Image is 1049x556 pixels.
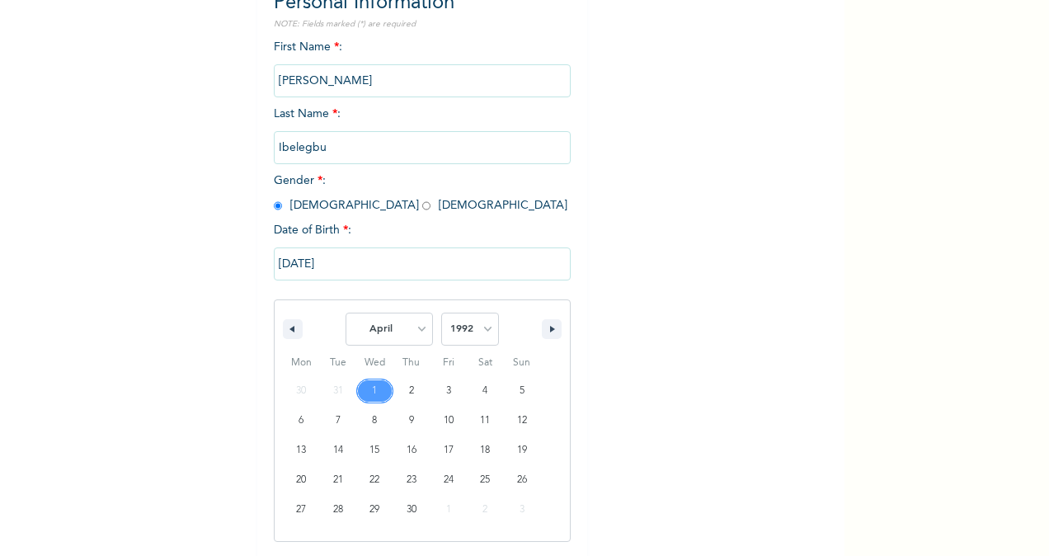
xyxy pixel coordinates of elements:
[480,436,490,465] span: 18
[320,495,357,525] button: 28
[320,436,357,465] button: 14
[320,350,357,376] span: Tue
[480,406,490,436] span: 11
[517,436,527,465] span: 19
[320,406,357,436] button: 7
[430,465,467,495] button: 24
[430,436,467,465] button: 17
[356,350,393,376] span: Wed
[393,436,430,465] button: 16
[356,495,393,525] button: 29
[446,376,451,406] span: 3
[480,465,490,495] span: 25
[283,495,320,525] button: 27
[369,495,379,525] span: 29
[503,350,540,376] span: Sun
[467,350,504,376] span: Sat
[409,376,414,406] span: 2
[393,376,430,406] button: 2
[283,436,320,465] button: 13
[356,406,393,436] button: 8
[333,436,343,465] span: 14
[274,131,571,164] input: Enter your last name
[274,18,571,31] p: NOTE: Fields marked (*) are required
[296,465,306,495] span: 20
[444,406,454,436] span: 10
[296,495,306,525] span: 27
[336,406,341,436] span: 7
[430,350,467,376] span: Fri
[517,406,527,436] span: 12
[274,41,571,87] span: First Name :
[296,436,306,465] span: 13
[409,406,414,436] span: 9
[369,436,379,465] span: 15
[503,406,540,436] button: 12
[356,465,393,495] button: 22
[503,465,540,495] button: 26
[520,376,524,406] span: 5
[283,406,320,436] button: 6
[407,465,416,495] span: 23
[430,406,467,436] button: 10
[299,406,303,436] span: 6
[430,376,467,406] button: 3
[283,465,320,495] button: 20
[283,350,320,376] span: Mon
[393,495,430,525] button: 30
[274,64,571,97] input: Enter your first name
[407,495,416,525] span: 30
[356,436,393,465] button: 15
[503,436,540,465] button: 19
[372,376,377,406] span: 1
[407,436,416,465] span: 16
[369,465,379,495] span: 22
[356,376,393,406] button: 1
[333,465,343,495] span: 21
[320,465,357,495] button: 21
[467,436,504,465] button: 18
[482,376,487,406] span: 4
[333,495,343,525] span: 28
[274,175,567,211] span: Gender : [DEMOGRAPHIC_DATA] [DEMOGRAPHIC_DATA]
[467,406,504,436] button: 11
[444,465,454,495] span: 24
[503,376,540,406] button: 5
[444,436,454,465] span: 17
[393,350,430,376] span: Thu
[517,465,527,495] span: 26
[274,247,571,280] input: DD-MM-YYYY
[467,465,504,495] button: 25
[467,376,504,406] button: 4
[393,406,430,436] button: 9
[274,222,351,239] span: Date of Birth :
[372,406,377,436] span: 8
[274,108,571,153] span: Last Name :
[393,465,430,495] button: 23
